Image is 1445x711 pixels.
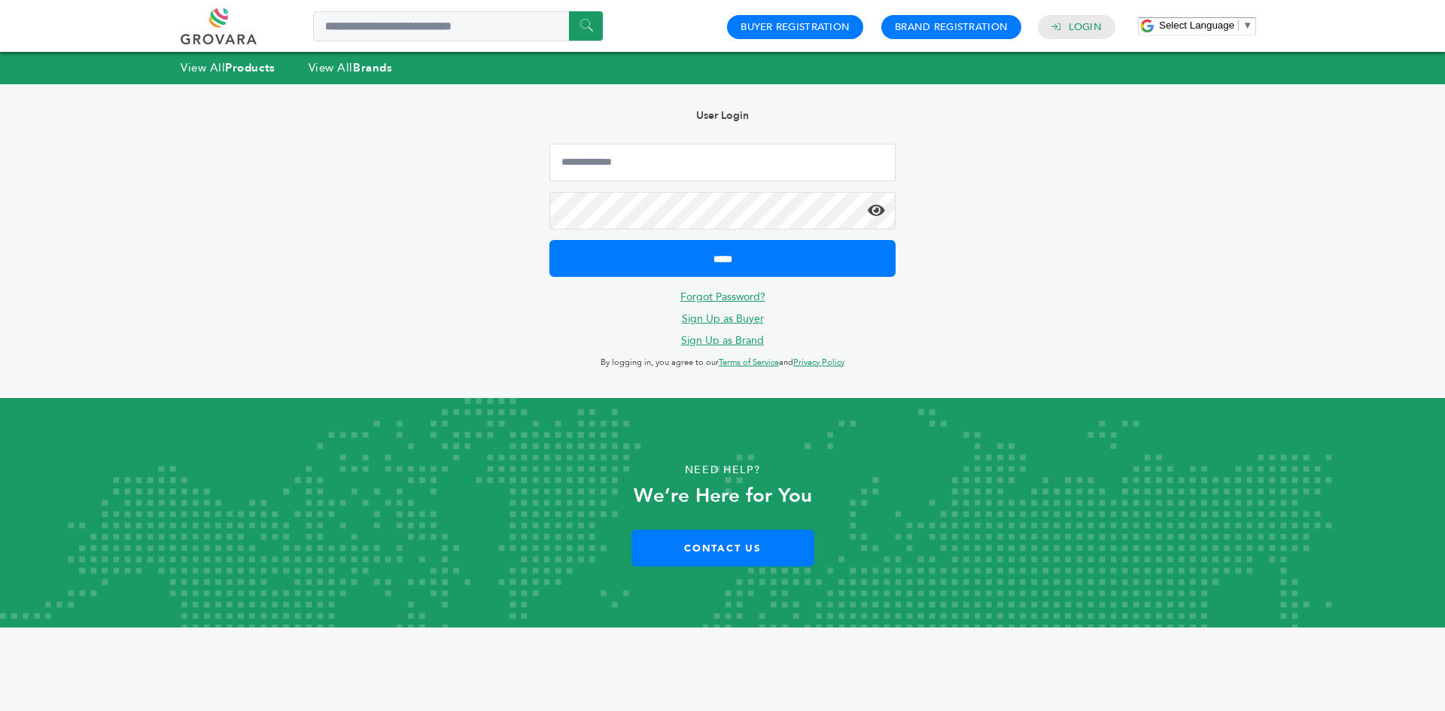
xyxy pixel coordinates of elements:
a: Sign Up as Brand [681,333,764,348]
strong: Brands [353,60,392,75]
a: Sign Up as Buyer [682,311,764,326]
input: Password [549,192,896,229]
b: User Login [696,108,749,123]
p: By logging in, you agree to our and [549,354,896,372]
a: View AllBrands [309,60,393,75]
strong: Products [225,60,275,75]
strong: We’re Here for You [634,482,812,509]
input: Search a product or brand... [313,11,603,41]
span: ​ [1238,20,1239,31]
a: Contact Us [631,530,814,567]
p: Need Help? [72,459,1373,482]
a: Terms of Service [719,357,779,368]
a: View AllProducts [181,60,275,75]
a: Select Language​ [1159,20,1252,31]
a: Brand Registration [895,20,1008,34]
a: Privacy Policy [793,357,844,368]
span: ▼ [1243,20,1252,31]
a: Login [1069,20,1102,34]
a: Buyer Registration [741,20,850,34]
span: Select Language [1159,20,1234,31]
input: Email Address [549,144,896,181]
a: Forgot Password? [680,290,765,304]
